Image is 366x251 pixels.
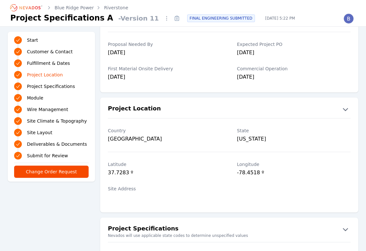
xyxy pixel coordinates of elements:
[104,4,128,11] a: Riverstone
[27,129,52,136] span: Site Layout
[237,135,351,143] div: [US_STATE]
[27,60,70,66] span: Fulfillment & Dates
[237,65,351,72] label: Commercial Operation
[108,127,222,134] label: Country
[108,169,222,178] div: 37.7283 º
[55,4,94,11] a: Blue Ridge Power
[237,127,351,134] label: State
[10,3,128,13] nav: Breadcrumb
[237,49,351,58] div: [DATE]
[27,95,43,101] span: Module
[100,233,358,238] small: Nevados will use applicable state codes to determine unspecified values
[237,169,351,178] div: -78.4518 º
[237,161,351,168] label: Longitude
[108,104,161,114] h2: Project Location
[237,73,351,82] div: [DATE]
[100,104,358,114] button: Project Location
[108,41,222,48] label: Proposal Needed By
[14,36,89,160] nav: Progress
[108,65,222,72] label: First Material Onsite Delivery
[108,186,222,192] label: Site Address
[344,13,354,24] img: Brittanie Jackson
[27,141,87,147] span: Deliverables & Documents
[27,48,73,55] span: Customer & Contact
[260,16,300,21] span: [DATE] 5:22 PM
[27,152,68,159] span: Submit for Review
[10,13,113,23] h1: Project Specifications A
[108,73,222,82] div: [DATE]
[27,118,87,124] span: Site Climate & Topography
[27,83,75,90] span: Project Specifications
[108,224,179,234] h2: Project Specifications
[237,41,351,48] label: Expected Project PO
[108,161,222,168] label: Latitude
[187,14,255,22] div: FINAL ENGINEERING SUBMITTED
[100,224,358,234] button: Project Specifications
[27,72,63,78] span: Project Location
[14,166,89,178] button: Change Order Request
[116,14,161,23] span: - Version 11
[108,49,222,58] div: [DATE]
[27,106,68,113] span: Wire Management
[108,135,222,143] div: [GEOGRAPHIC_DATA]
[27,37,38,43] span: Start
